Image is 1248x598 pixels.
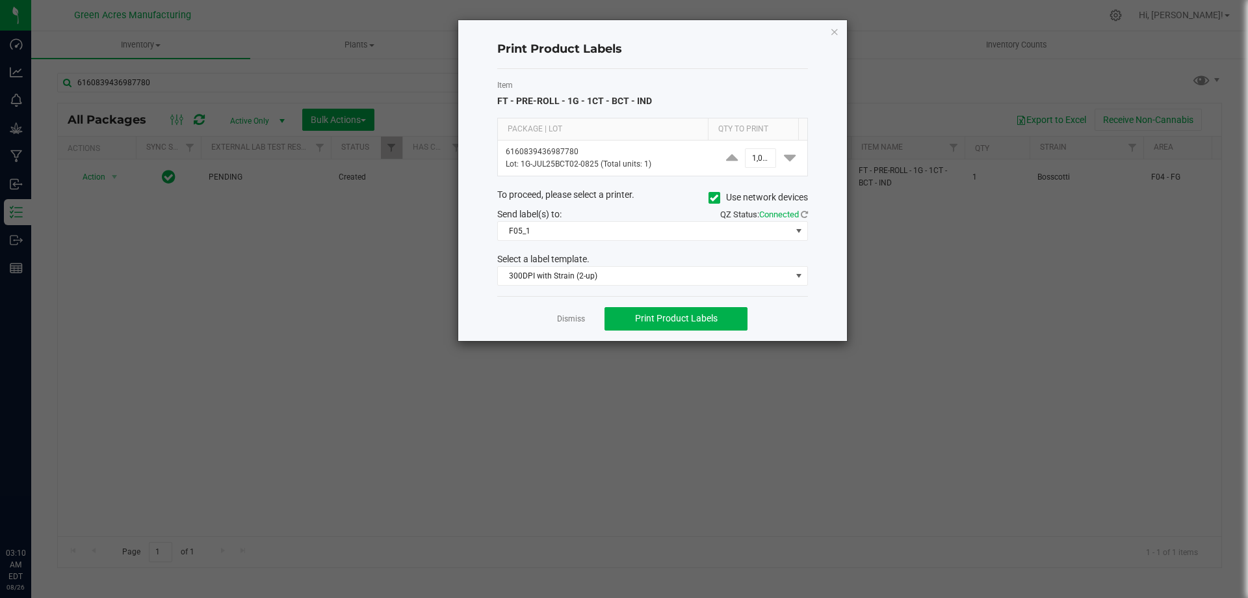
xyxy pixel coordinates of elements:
[720,210,808,219] span: QZ Status:
[13,494,52,533] iframe: Resource center
[497,79,808,91] label: Item
[497,96,652,106] span: FT - PRE-ROLL - 1G - 1CT - BCT - IND
[497,41,808,58] h4: Print Product Labels
[38,492,54,508] iframe: Resource center unread badge
[557,314,585,325] a: Dismiss
[487,188,818,208] div: To proceed, please select a printer.
[497,209,562,219] span: Send label(s) to:
[506,158,707,170] p: Lot: 1G-JUL25BCT02-0825 (Total units: 1)
[506,146,707,158] p: 6160839436987780
[498,222,791,240] span: F05_1
[635,313,718,323] span: Print Product Labels
[708,191,808,204] label: Use network devices
[487,252,818,266] div: Select a label template.
[759,210,799,219] span: Connected
[498,267,791,285] span: 300DPI with Strain (2-up)
[708,118,798,141] th: Qty to Print
[498,118,708,141] th: Package | Lot
[604,307,747,331] button: Print Product Labels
